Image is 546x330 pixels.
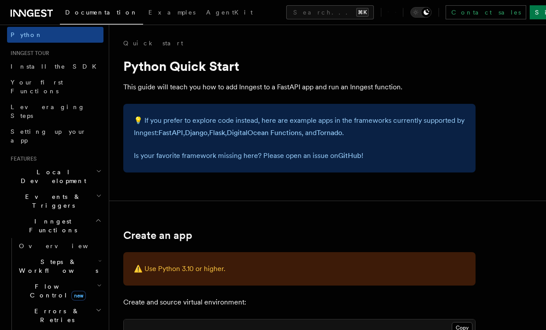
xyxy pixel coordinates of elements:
button: Errors & Retries [15,303,103,328]
a: Your first Functions [7,74,103,99]
h1: Python Quick Start [123,58,476,74]
span: Inngest Functions [7,217,95,235]
kbd: ⌘K [356,8,369,17]
a: Overview [15,238,103,254]
span: Local Development [7,168,96,185]
a: Django [185,128,207,137]
p: ⚠️ Use Python 3.10 or higher. [134,263,465,275]
a: DigitalOcean Functions [227,128,302,137]
button: Inngest Functions [7,213,103,238]
button: Search...⌘K [286,5,374,19]
span: Errors & Retries [15,307,96,324]
span: Examples [148,9,196,16]
a: Tornado [317,128,342,137]
span: Features [7,155,37,162]
button: Steps & Workflows [15,254,103,279]
span: AgentKit [206,9,253,16]
span: Setting up your app [11,128,86,144]
a: Documentation [60,3,143,25]
span: new [71,291,86,301]
a: FastAPI [159,128,183,137]
span: Inngest tour [7,50,49,57]
span: Flow Control [15,282,97,300]
span: Leveraging Steps [11,103,85,119]
p: 💡 If you prefer to explore code instead, here are example apps in the frameworks currently suppor... [134,114,465,139]
p: This guide will teach you how to add Inngest to a FastAPI app and run an Inngest function. [123,81,476,93]
span: Install the SDK [11,63,102,70]
a: Contact sales [446,5,526,19]
button: Toggle dark mode [410,7,432,18]
a: Create an app [123,229,192,242]
a: AgentKit [201,3,258,24]
span: Steps & Workflows [15,257,98,275]
a: Setting up your app [7,124,103,148]
p: Is your favorite framework missing here? Please open an issue on ! [134,150,465,162]
span: Overview [19,242,110,249]
button: Flow Controlnew [15,279,103,303]
p: Create and source virtual environment: [123,296,476,308]
a: GitHub [338,151,362,160]
a: Examples [143,3,201,24]
button: Local Development [7,164,103,189]
a: Python [7,27,103,43]
a: Install the SDK [7,59,103,74]
span: Your first Functions [11,79,63,95]
a: Flask [209,128,225,137]
a: Leveraging Steps [7,99,103,124]
span: Python [11,31,43,38]
a: Quick start [123,39,183,48]
button: Events & Triggers [7,189,103,213]
span: Documentation [65,9,138,16]
span: Events & Triggers [7,192,96,210]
